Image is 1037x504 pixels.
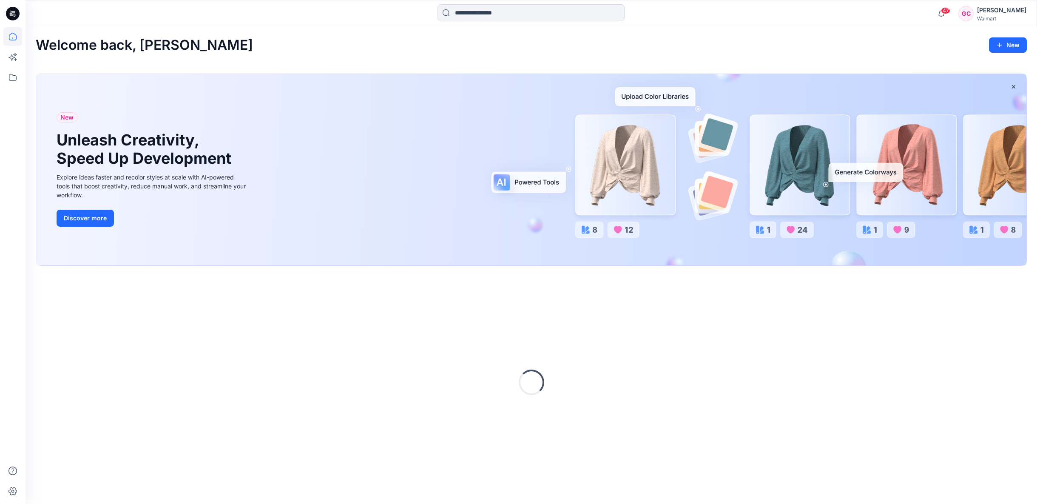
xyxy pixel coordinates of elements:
[60,112,74,122] span: New
[57,173,248,199] div: Explore ideas faster and recolor styles at scale with AI-powered tools that boost creativity, red...
[958,6,974,21] div: GC
[36,37,253,53] h2: Welcome back, [PERSON_NAME]
[57,131,235,168] h1: Unleash Creativity, Speed Up Development
[977,15,1026,22] div: Walmart
[57,210,114,227] button: Discover more
[989,37,1027,53] button: New
[57,210,248,227] a: Discover more
[941,7,950,14] span: 47
[977,5,1026,15] div: [PERSON_NAME]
